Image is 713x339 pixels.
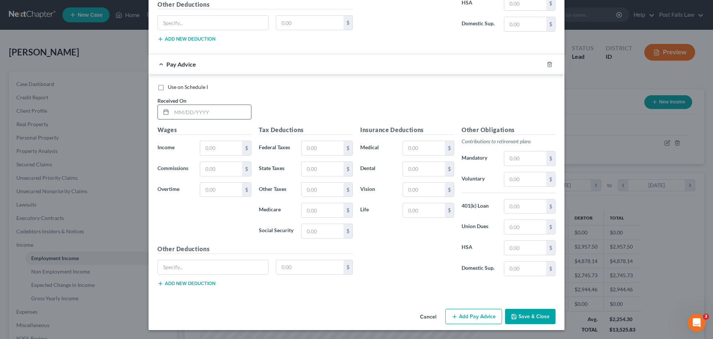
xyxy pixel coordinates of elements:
[504,199,546,214] input: 0.00
[688,314,706,332] iframe: Intercom live chat
[403,203,445,217] input: 0.00
[546,17,555,31] div: $
[356,161,399,176] label: Dental
[255,224,297,239] label: Social Security
[157,281,215,287] button: Add new deduction
[154,161,196,176] label: Commissions
[157,244,353,254] h5: Other Deductions
[200,162,242,176] input: 0.00
[200,183,242,197] input: 0.00
[504,151,546,166] input: 0.00
[504,220,546,234] input: 0.00
[458,220,500,234] label: Union Dues
[546,199,555,214] div: $
[259,125,353,135] h5: Tax Deductions
[458,199,500,214] label: 401(k) Loan
[445,141,454,155] div: $
[445,162,454,176] div: $
[158,260,268,274] input: Specify...
[504,172,546,186] input: 0.00
[302,183,344,197] input: 0.00
[445,203,454,217] div: $
[242,141,251,155] div: $
[403,162,445,176] input: 0.00
[504,262,546,276] input: 0.00
[546,151,555,166] div: $
[344,183,352,197] div: $
[255,141,297,156] label: Federal Taxes
[356,182,399,197] label: Vision
[344,141,352,155] div: $
[360,125,454,135] h5: Insurance Deductions
[154,182,196,197] label: Overtime
[302,203,344,217] input: 0.00
[445,309,502,324] button: Add Pay Advice
[157,36,215,42] button: Add new deduction
[403,141,445,155] input: 0.00
[157,125,251,135] h5: Wages
[242,162,251,176] div: $
[255,203,297,218] label: Medicare
[157,97,186,104] span: Received On
[546,220,555,234] div: $
[505,309,556,324] button: Save & Close
[458,240,500,255] label: HSA
[168,84,208,90] span: Use on Schedule I
[458,261,500,276] label: Domestic Sup.
[445,183,454,197] div: $
[344,16,352,30] div: $
[703,314,709,320] span: 3
[302,162,344,176] input: 0.00
[276,260,344,274] input: 0.00
[403,183,445,197] input: 0.00
[546,172,555,186] div: $
[414,310,442,324] button: Cancel
[344,203,352,217] div: $
[344,162,352,176] div: $
[158,16,268,30] input: Specify...
[458,172,500,187] label: Voluntary
[172,105,251,119] input: MM/DD/YYYY
[344,224,352,238] div: $
[504,241,546,255] input: 0.00
[462,125,556,135] h5: Other Obligations
[458,151,500,166] label: Mandatory
[344,260,352,274] div: $
[462,138,556,145] p: Contributions to retirement plans
[356,203,399,218] label: Life
[546,262,555,276] div: $
[356,141,399,156] label: Medical
[255,182,297,197] label: Other Taxes
[504,17,546,31] input: 0.00
[458,17,500,32] label: Domestic Sup.
[255,161,297,176] label: State Taxes
[302,141,344,155] input: 0.00
[166,61,196,68] span: Pay Advice
[157,144,175,150] span: Income
[200,141,242,155] input: 0.00
[302,224,344,238] input: 0.00
[276,16,344,30] input: 0.00
[242,183,251,197] div: $
[546,241,555,255] div: $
